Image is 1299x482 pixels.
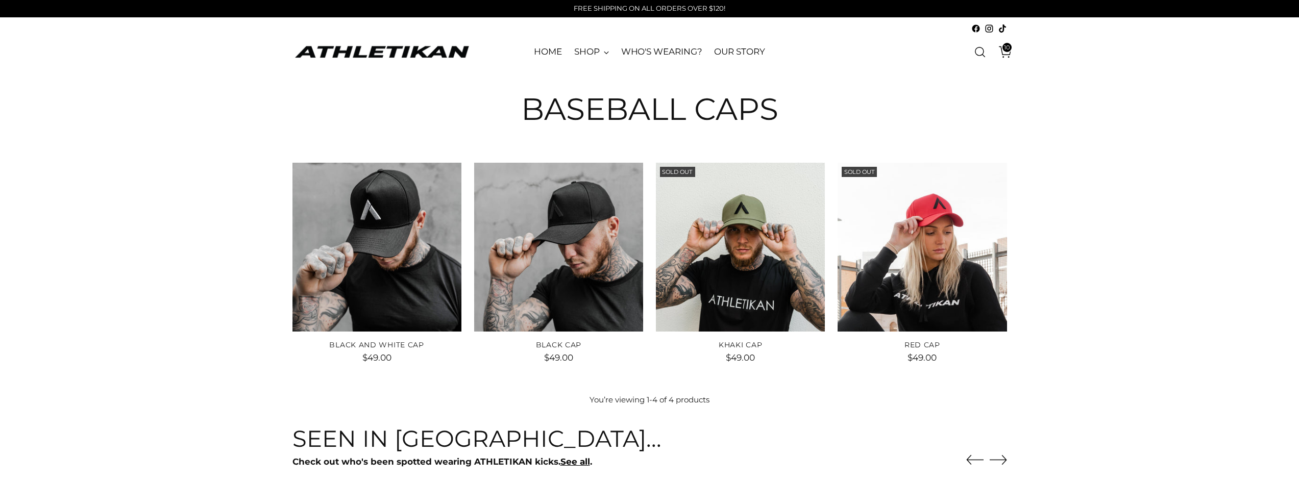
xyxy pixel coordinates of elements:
[560,456,590,467] a: See all
[292,44,471,60] a: ATHLETIKAN
[970,42,990,62] a: Open search modal
[474,163,643,332] a: Black Cap
[726,352,755,363] span: $49.00
[292,456,560,467] strong: Check out who's been spotted wearing ATHLETIKAN kicks.
[521,92,778,126] h1: Baseball Caps
[621,41,702,63] a: WHO'S WEARING?
[590,456,592,467] strong: .
[908,352,937,363] span: $49.00
[292,163,461,332] a: Black And White Cap
[656,163,825,332] a: Khaki Cap
[574,4,725,14] p: FREE SHIPPING ON ALL ORDERS OVER $120!
[904,340,940,349] a: Red Cap
[534,41,562,63] a: HOME
[714,41,765,63] a: OUR STORY
[362,352,391,363] span: $49.00
[292,426,661,451] h3: Seen in [GEOGRAPHIC_DATA]...
[1002,43,1012,52] span: 10
[574,41,609,63] a: SHOP
[991,42,1012,62] a: Open cart modal
[329,340,424,349] a: Black And White Cap
[838,163,1007,332] a: Red Cap
[966,451,984,469] button: Move to previous carousel slide
[536,340,581,349] a: Black Cap
[990,451,1007,468] button: Move to next carousel slide
[544,352,573,363] span: $49.00
[590,394,709,406] p: You’re viewing 1-4 of 4 products
[719,340,762,349] a: Khaki Cap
